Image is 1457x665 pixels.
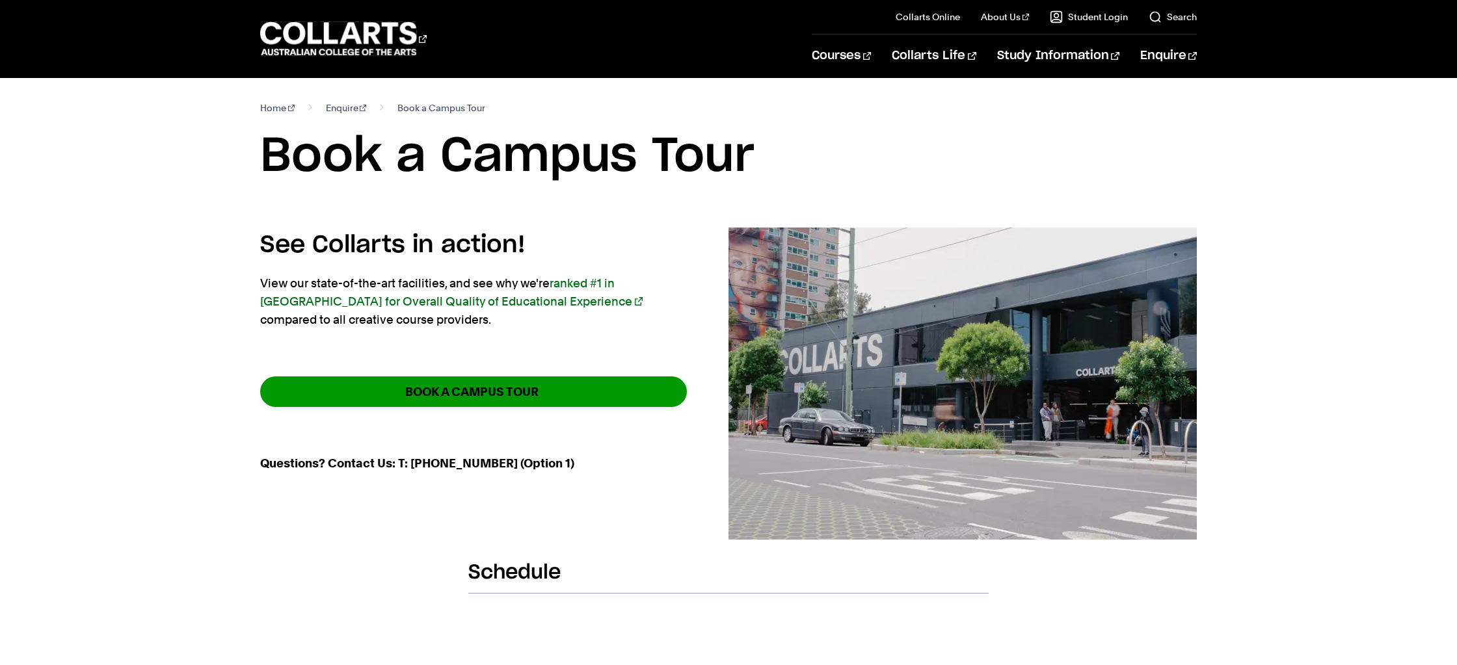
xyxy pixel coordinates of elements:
[981,10,1029,23] a: About Us
[892,34,976,77] a: Collarts Life
[326,99,367,117] a: Enquire
[260,456,574,470] strong: Questions? Contact Us: T: [PHONE_NUMBER] (Option 1)
[1050,10,1128,23] a: Student Login
[468,560,989,593] h2: Schedule
[1140,34,1197,77] a: Enquire
[812,34,871,77] a: Courses
[260,376,687,407] a: BOOK A CAMPUS TOUR
[260,99,295,117] a: Home
[260,20,427,57] div: Go to homepage
[397,99,485,117] span: Book a Campus Tour
[1149,10,1197,23] a: Search
[896,10,960,23] a: Collarts Online
[405,384,539,399] strong: BOOK A CAMPUS TOUR
[260,127,1197,186] h1: Book a Campus Tour
[260,274,687,329] p: View our state-of-the-art facilities, and see why we're compared to all creative course providers.
[997,34,1119,77] a: Study Information
[260,228,687,263] h4: See Collarts in action!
